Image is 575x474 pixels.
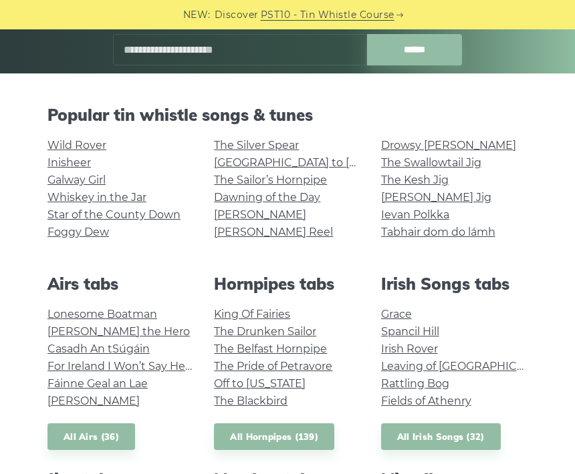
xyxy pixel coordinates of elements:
[214,377,306,390] a: Off to [US_STATE]
[214,226,333,238] a: [PERSON_NAME] Reel
[381,360,554,373] a: Leaving of [GEOGRAPHIC_DATA]
[214,274,360,294] h2: Hornpipes tabs
[214,208,306,221] a: [PERSON_NAME]
[381,325,439,338] a: Spancil Hill
[47,105,528,125] h2: Popular tin whistle songs & tunes
[381,395,471,407] a: Fields of Athenry
[381,342,438,355] a: Irish Rover
[47,274,194,294] h2: Airs tabs
[261,7,394,23] a: PST10 - Tin Whistle Course
[47,360,225,373] a: For Ireland I Won’t Say Her Name
[381,139,516,152] a: Drowsy [PERSON_NAME]
[47,395,140,407] a: [PERSON_NAME]
[381,174,449,186] a: The Kesh Jig
[47,156,91,169] a: Inisheer
[47,423,135,451] a: All Airs (36)
[381,423,501,451] a: All Irish Songs (32)
[183,7,211,23] span: NEW:
[214,139,299,152] a: The Silver Spear
[381,226,495,238] a: Tabhair dom do lámh
[381,377,449,390] a: Rattling Bog
[47,342,150,355] a: Casadh An tSúgáin
[47,208,181,221] a: Star of the County Down
[381,208,449,221] a: Ievan Polkka
[47,377,148,390] a: Fáinne Geal an Lae
[214,325,316,338] a: The Drunken Sailor
[381,191,491,204] a: [PERSON_NAME] Jig
[214,191,320,204] a: Dawning of the Day
[215,7,259,23] span: Discover
[47,325,190,338] a: [PERSON_NAME] the Hero
[47,191,146,204] a: Whiskey in the Jar
[214,156,461,169] a: [GEOGRAPHIC_DATA] to [GEOGRAPHIC_DATA]
[214,360,332,373] a: The Pride of Petravore
[214,174,327,186] a: The Sailor’s Hornpipe
[47,174,106,186] a: Galway Girl
[214,308,290,320] a: King Of Fairies
[214,423,334,451] a: All Hornpipes (139)
[381,156,481,169] a: The Swallowtail Jig
[47,139,106,152] a: Wild Rover
[381,308,412,320] a: Grace
[381,274,528,294] h2: Irish Songs tabs
[214,342,327,355] a: The Belfast Hornpipe
[214,395,287,407] a: The Blackbird
[47,308,157,320] a: Lonesome Boatman
[47,226,109,238] a: Foggy Dew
